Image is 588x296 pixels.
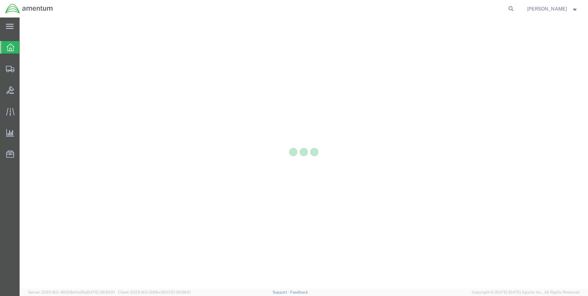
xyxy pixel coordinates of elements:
span: Server: 2025.19.0-49328d0a35e [28,290,115,294]
span: [DATE] 09:39:01 [162,290,191,294]
span: Alvaro Borbon [527,5,567,13]
button: [PERSON_NAME] [527,5,579,13]
span: Copyright © [DATE]-[DATE] Agistix Inc., All Rights Reserved [472,289,580,295]
span: Client: 2025.19.0-129fbcf [118,290,191,294]
a: Support [273,290,290,294]
span: [DATE] 09:50:51 [86,290,115,294]
img: logo [5,4,53,14]
a: Feedback [290,290,308,294]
